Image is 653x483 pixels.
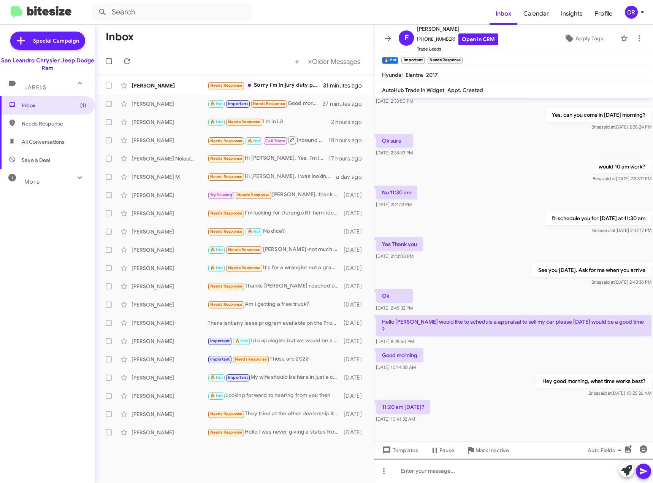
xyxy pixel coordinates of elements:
div: [DATE] [342,410,368,418]
div: It's for a wrangler not a grand! [208,264,342,272]
span: [DATE] 2:33:50 PM [376,98,413,104]
span: 🔥 Hot [247,138,260,143]
span: Labels [24,84,46,91]
span: said at [598,390,612,396]
div: Those are 2022 [208,355,342,364]
div: Thanks [PERSON_NAME] reached out a few days ago. Still interested but only if the deals have got ... [208,282,342,291]
span: Pause [439,443,454,457]
div: I do apologize but we would be a bit far apart on that since there are rebates that might be only... [208,337,342,345]
span: Important [228,101,248,106]
span: Brisa [DATE] 2:39:11 PM [593,176,651,181]
span: Needs Response [210,430,242,435]
span: Brisa [DATE] 2:38:24 PM [591,124,651,130]
span: Needs Response [235,357,267,362]
span: 2017 [426,71,438,78]
span: Templates [380,443,418,457]
div: No dice? [208,227,342,236]
div: [DATE] [342,429,368,436]
div: [PERSON_NAME] [132,356,208,363]
span: Needs Response [253,101,285,106]
span: Save a Deal [22,156,50,164]
div: [PERSON_NAME] [132,392,208,400]
span: [DATE] 10:41:32 AM [376,416,415,422]
span: 🔥 Hot [210,375,223,380]
span: Inbox [22,102,86,109]
div: [PERSON_NAME] [132,283,208,290]
div: 18 hours ago [328,137,368,144]
button: Previous [290,54,304,69]
span: Important [210,338,230,343]
span: Needs Response [210,229,242,234]
a: Calendar [517,3,555,25]
span: Profile [589,3,618,25]
small: 🔥 Hot [382,57,398,64]
span: Needs Response [228,247,260,252]
span: Needs Response [22,120,86,127]
span: Needs Response [210,302,242,307]
span: 🔥 Hot [210,265,223,270]
div: I'm in LA [208,118,331,126]
span: 🔥 Hot [247,229,260,234]
button: Pause [424,443,460,457]
span: Needs Response [210,412,242,416]
div: [PERSON_NAME] [132,228,208,235]
div: 17 hours ago [328,155,368,162]
div: There isnt any lease program available on the Promaster [208,319,342,327]
div: 2 hours ago [331,118,368,126]
span: [DATE] 2:45:32 PM [376,305,413,311]
div: DR [625,6,638,19]
div: Inbound Call [208,135,328,145]
span: Brisa [DATE] 10:25:26 AM [588,390,651,396]
div: Sorry I'm in jury duty perhaps at a breakfast [208,81,323,90]
a: Insights [555,3,589,25]
span: [PHONE_NUMBER] [417,33,498,45]
div: a day ago [336,173,368,181]
div: [PERSON_NAME] Nolastname121012854 [132,155,208,162]
span: said at [602,176,616,181]
div: [PERSON_NAME] [132,337,208,345]
p: Ok sure [376,134,413,148]
div: 37 minutes ago [322,100,368,108]
div: [DATE] [342,319,368,327]
small: Needs Response [428,57,463,64]
p: would 10 am work? [593,160,651,173]
div: [DATE] [342,283,368,290]
span: Needs Response [210,174,242,179]
div: [PERSON_NAME] [132,429,208,436]
span: Needs Response [210,83,242,88]
span: Auto Fields [588,443,624,457]
div: [PERSON_NAME]-not much time left to get this done [208,245,342,254]
p: No 11:30 am [376,186,417,199]
span: Mark Inactive [475,443,509,457]
button: Auto Fields [582,443,630,457]
div: Hi [PERSON_NAME], I was looking for hybrid pacifica but seems like you do not have any. [208,172,336,181]
span: Apply Tags [575,32,603,45]
div: [PERSON_NAME] [132,118,208,126]
span: Needs Response [228,119,260,124]
span: Inbox [490,3,517,25]
div: [DATE] [342,392,368,400]
span: Important [228,375,248,380]
div: [DATE] [342,337,368,345]
span: « [295,57,299,66]
p: Ok [376,289,413,303]
a: Special Campaign [10,32,85,50]
div: [DATE] [342,301,368,308]
button: Templates [374,443,424,457]
p: Hey good morning, what time works best? [536,374,651,388]
div: 31 minutes ago [323,82,368,89]
div: My wife should be here in just a couple minutes. [208,373,342,382]
span: 🔥 Hot [210,393,223,398]
div: [DATE] [342,228,368,235]
div: [DATE] [342,210,368,217]
span: F [404,32,409,44]
p: I'll schedule you for [DATE] at 11:30 am [545,211,651,225]
div: [PERSON_NAME] [132,100,208,108]
div: Am I getting a free truck? [208,300,342,309]
span: Brisa [DATE] 2:43:36 PM [591,279,651,285]
button: DR [618,6,645,19]
small: Important [401,57,424,64]
div: [PERSON_NAME] M [132,173,208,181]
span: More [24,178,40,185]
